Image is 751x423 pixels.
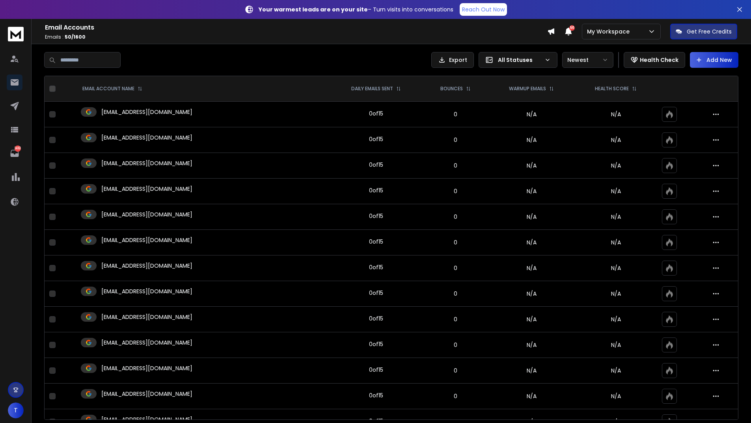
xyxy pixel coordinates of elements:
td: N/A [488,384,575,409]
p: 0 [428,187,483,195]
p: 0 [428,136,483,144]
p: [EMAIL_ADDRESS][DOMAIN_NAME] [101,339,192,347]
p: [EMAIL_ADDRESS][DOMAIN_NAME] [101,159,192,167]
span: 50 [569,25,575,31]
p: [EMAIL_ADDRESS][DOMAIN_NAME] [101,236,192,244]
p: N/A [580,110,652,118]
td: N/A [488,358,575,384]
a: 1461 [7,145,22,161]
p: Health Check [640,56,678,64]
p: 0 [428,290,483,298]
div: 0 of 15 [369,212,383,220]
button: T [8,403,24,418]
p: N/A [580,162,652,170]
div: 0 of 15 [369,340,383,348]
p: N/A [580,315,652,323]
p: – Turn visits into conversations [259,6,453,13]
p: WARMUP EMAILS [509,86,546,92]
p: 1461 [15,145,21,152]
p: [EMAIL_ADDRESS][DOMAIN_NAME] [101,313,192,321]
td: N/A [488,281,575,307]
strong: Your warmest leads are on your site [259,6,368,13]
p: My Workspace [587,28,633,35]
div: 0 of 15 [369,263,383,271]
td: N/A [488,127,575,153]
p: N/A [580,290,652,298]
p: 0 [428,264,483,272]
td: N/A [488,307,575,332]
button: Get Free Credits [670,24,737,39]
p: 0 [428,367,483,375]
p: 0 [428,392,483,400]
p: 0 [428,162,483,170]
p: Emails : [45,34,547,40]
button: Newest [562,52,613,68]
div: 0 of 15 [369,161,383,169]
td: N/A [488,179,575,204]
p: 0 [428,213,483,221]
h1: Email Accounts [45,23,547,32]
td: N/A [488,332,575,358]
td: N/A [488,255,575,281]
div: 0 of 15 [369,238,383,246]
p: N/A [580,136,652,144]
div: 0 of 15 [369,315,383,322]
p: [EMAIL_ADDRESS][DOMAIN_NAME] [101,287,192,295]
p: Get Free Credits [687,28,732,35]
div: 0 of 15 [369,289,383,297]
div: 0 of 15 [369,110,383,117]
button: Export [431,52,474,68]
p: N/A [580,392,652,400]
button: Add New [690,52,738,68]
div: 0 of 15 [369,135,383,143]
p: [EMAIL_ADDRESS][DOMAIN_NAME] [101,390,192,398]
p: BOUNCES [440,86,463,92]
p: N/A [580,213,652,221]
p: [EMAIL_ADDRESS][DOMAIN_NAME] [101,134,192,142]
div: EMAIL ACCOUNT NAME [82,86,142,92]
p: DAILY EMAILS SENT [351,86,393,92]
td: N/A [488,153,575,179]
td: N/A [488,204,575,230]
p: HEALTH SCORE [595,86,629,92]
p: N/A [580,367,652,375]
p: 0 [428,110,483,118]
p: N/A [580,239,652,246]
p: N/A [580,187,652,195]
p: [EMAIL_ADDRESS][DOMAIN_NAME] [101,185,192,193]
td: N/A [488,102,575,127]
span: 50 / 1600 [65,34,86,40]
div: 0 of 15 [369,391,383,399]
div: 0 of 15 [369,186,383,194]
a: Reach Out Now [460,3,507,16]
p: N/A [580,264,652,272]
p: [EMAIL_ADDRESS][DOMAIN_NAME] [101,262,192,270]
div: 0 of 15 [369,366,383,374]
p: Reach Out Now [462,6,505,13]
p: [EMAIL_ADDRESS][DOMAIN_NAME] [101,364,192,372]
p: N/A [580,341,652,349]
p: [EMAIL_ADDRESS][DOMAIN_NAME] [101,108,192,116]
p: [EMAIL_ADDRESS][DOMAIN_NAME] [101,211,192,218]
button: Health Check [624,52,685,68]
p: 0 [428,315,483,323]
p: 0 [428,239,483,246]
td: N/A [488,230,575,255]
img: logo [8,27,24,41]
p: 0 [428,341,483,349]
p: All Statuses [498,56,541,64]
